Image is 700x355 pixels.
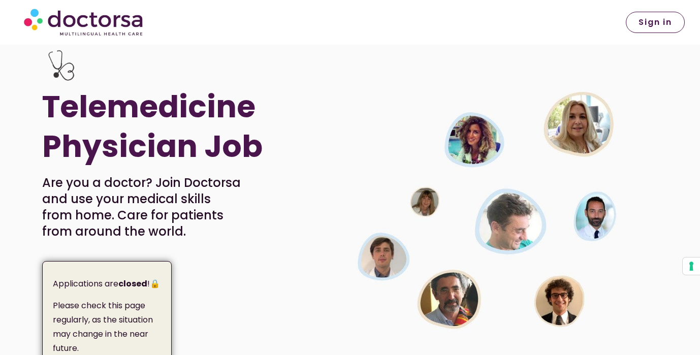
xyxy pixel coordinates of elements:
button: Your consent preferences for tracking technologies [683,257,700,275]
p: Are you a doctor? Join Doctorsa and use your medical skills from home. Care for patients from aro... [42,175,242,240]
p: Applications are !🔒 [53,277,165,291]
h1: Telemedicine Physician Job [42,87,291,166]
a: Sign in [626,12,685,33]
strong: closed [118,278,147,289]
span: Sign in [639,18,672,26]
